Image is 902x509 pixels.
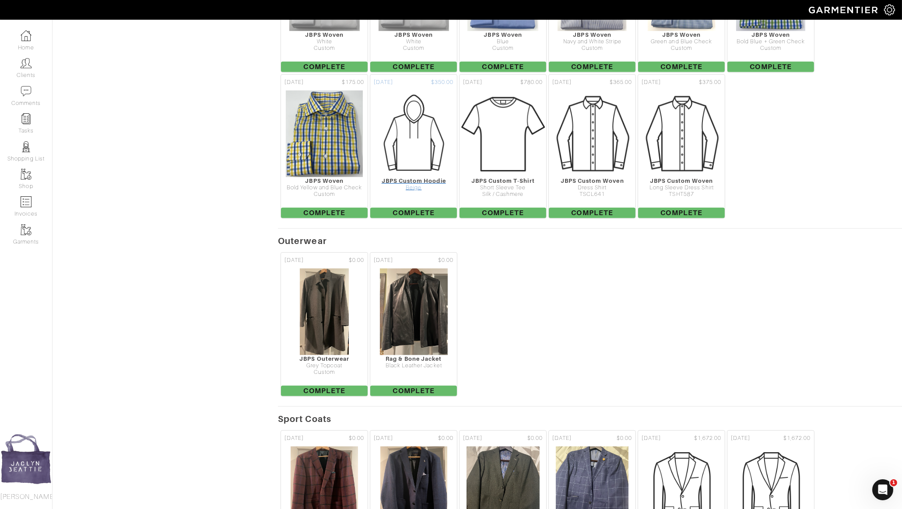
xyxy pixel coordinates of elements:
[727,45,814,52] div: Custom
[617,434,632,443] span: $0.00
[872,479,893,500] iframe: Intercom live chat
[549,185,635,191] div: Dress Shirt
[281,62,368,72] span: Complete
[884,4,895,15] img: gear-icon-white-bd11855cb880d31180b6d7d6211b90ccbf57a29d726f0c71d8c61bd08dd39cc2.png
[370,386,457,396] span: Complete
[548,73,637,220] a: [DATE] $365.00 JBPS Custom Woven Dress Shirt TSCL641 Complete
[280,73,369,220] a: [DATE] $175.00 JBPS Woven Bold Yellow and Blue Check Custom Complete
[638,38,725,45] div: Green and Blue Check
[527,434,543,443] span: $0.00
[374,434,393,443] span: [DATE]
[281,31,368,38] div: JBPS Woven
[379,268,448,356] img: hJJD5CpQUtgpbASHg7eNmph3
[281,363,368,369] div: Grey Topcoat
[281,369,368,376] div: Custom
[463,78,482,87] span: [DATE]
[638,191,725,198] div: TSHT587
[369,251,458,397] a: [DATE] $0.00 Rag & Bone Jacket Black Leather Jacket Complete
[21,86,32,97] img: comment-icon-a0a6a9ef722e966f86d9cbdc48e553b5cf19dbc54f86b18d962a5391bc8f6eb6.png
[21,58,32,69] img: clients-icon-6bae9207a08558b7cb47a8932f037763ab4055f8c8b6bfacd5dc20c3e0201464.png
[299,268,349,356] img: DTUqcWTiRyLqpFwTRxBcAWBG
[281,178,368,184] div: JBPS Woven
[460,208,546,218] span: Complete
[549,191,635,198] div: TSCL641
[610,78,632,87] span: $365.00
[642,434,661,443] span: [DATE]
[370,38,457,45] div: White
[374,256,393,265] span: [DATE]
[21,141,32,152] img: stylists-icon-eb353228a002819b7ec25b43dbf5f0378dd9e0616d9560372ff212230b889e62.png
[520,78,543,87] span: $780.00
[890,479,897,486] span: 1
[459,90,547,178] img: Mens_T-Shirt-7d38f211ed3fbfbf6850695aaf1b0d21a7b5105ef8fa2b8490a85561bca92af4.png
[638,31,725,38] div: JBPS Woven
[369,73,458,220] a: [DATE] $350.00 JBPS Custom Hoodie Beige Complete
[284,78,304,87] span: [DATE]
[438,256,453,265] span: $0.00
[342,78,364,87] span: $175.00
[370,178,457,184] div: JBPS Custom Hoodie
[549,31,635,38] div: JBPS Woven
[285,90,363,178] img: s6W2sNjPYC93XgsS4x6NKeBp
[639,90,724,178] img: Mens_Woven-3af304f0b202ec9cb0a26b9503a50981a6fda5c95ab5ec1cadae0dbe11e5085a.png
[21,30,32,41] img: dashboard-icon-dbcd8f5a0b271acd01030246c82b418ddd0df26cd7fceb0bd07c9910d44c42f6.png
[549,45,635,52] div: Custom
[783,434,811,443] span: $1,672.00
[638,185,725,191] div: Long Sleeve Dress Shirt
[549,208,635,218] span: Complete
[280,251,369,397] a: [DATE] $0.00 JBPS Outerwear Grey Topcoat Custom Complete
[431,78,453,87] span: $350.00
[21,169,32,180] img: garments-icon-b7da505a4dc4fd61783c78ac3ca0ef83fa9d6f193b1c9dc38574b1d14d53ca28.png
[460,191,546,198] div: Silk / Cashmere
[638,62,725,72] span: Complete
[281,45,368,52] div: Custom
[549,178,635,184] div: JBPS Custom Woven
[349,256,364,265] span: $0.00
[21,196,32,207] img: orders-icon-0abe47150d42831381b5fb84f609e132dff9fe21cb692f30cb5eec754e2cba89.png
[370,185,457,191] div: Beige
[281,208,368,218] span: Complete
[278,236,902,246] h5: Outerwear
[458,73,548,220] a: [DATE] $780.00 JBPS Custom T-Shirt Short Sleeve Tee Silk / Cashmere Complete
[727,38,814,45] div: Bold Blue + Green Check
[281,386,368,396] span: Complete
[281,191,368,198] div: Custom
[284,434,304,443] span: [DATE]
[731,434,750,443] span: [DATE]
[460,31,546,38] div: JBPS Woven
[284,256,304,265] span: [DATE]
[21,113,32,124] img: reminder-icon-8004d30b9f0a5d33ae49ab947aed9ed385cf756f9e5892f1edd6e32f2345188e.png
[804,2,884,17] img: garmentier-logo-header-white-b43fb05a5012e4ada735d5af1a66efaba907eab6374d6393d1fbf88cb4ef424d.png
[727,31,814,38] div: JBPS Woven
[638,45,725,52] div: Custom
[460,38,546,45] div: Blue
[438,434,453,443] span: $0.00
[281,356,368,362] div: JBPS Outerwear
[638,208,725,218] span: Complete
[549,62,635,72] span: Complete
[281,38,368,45] div: White
[727,62,814,72] span: Complete
[638,178,725,184] div: JBPS Custom Woven
[463,434,482,443] span: [DATE]
[552,434,572,443] span: [DATE]
[460,178,546,184] div: JBPS Custom T-Shirt
[550,90,635,178] img: Mens_Woven-3af304f0b202ec9cb0a26b9503a50981a6fda5c95ab5ec1cadae0dbe11e5085a.png
[278,414,902,424] h5: Sport Coats
[281,185,368,191] div: Bold Yellow and Blue Check
[374,78,393,87] span: [DATE]
[21,224,32,235] img: garments-icon-b7da505a4dc4fd61783c78ac3ca0ef83fa9d6f193b1c9dc38574b1d14d53ca28.png
[552,78,572,87] span: [DATE]
[370,356,457,362] div: Rag & Bone Jacket
[370,208,457,218] span: Complete
[637,73,726,220] a: [DATE] $375.00 JBPS Custom Woven Long Sleeve Dress Shirt TSHT587 Complete
[370,31,457,38] div: JBPS Woven
[349,434,364,443] span: $0.00
[370,363,457,369] div: Black Leather Jacket
[642,78,661,87] span: [DATE]
[370,62,457,72] span: Complete
[370,45,457,52] div: Custom
[699,78,721,87] span: $375.00
[370,90,457,178] img: Mens_Hoodie-38bdc428696874f1a1074ecd59db3d7cd8797785e3f88d9c5409df3127bbba0a.png
[549,38,635,45] div: Navy and White Stripe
